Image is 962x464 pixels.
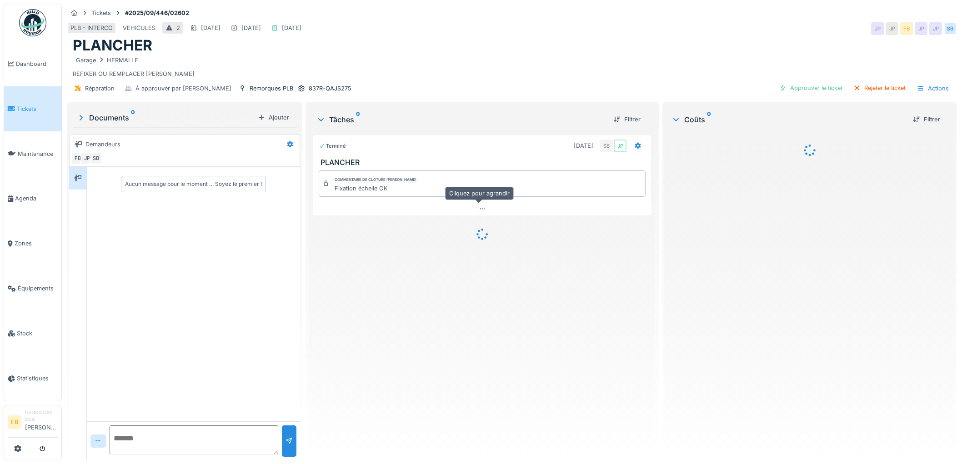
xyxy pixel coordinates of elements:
[135,84,231,93] div: À approuver par [PERSON_NAME]
[71,152,84,165] div: FB
[913,82,953,95] div: Actions
[15,239,58,248] span: Zones
[4,356,61,401] a: Statistiques
[574,141,593,150] div: [DATE]
[176,24,180,32] div: 2
[886,22,898,35] div: JP
[282,24,301,32] div: [DATE]
[335,184,416,193] div: Fixation échelle OK
[131,112,135,123] sup: 0
[90,152,102,165] div: SB
[91,9,111,17] div: Tickets
[4,221,61,266] a: Zones
[610,113,644,125] div: Filtrer
[600,140,613,152] div: SB
[76,112,254,123] div: Documents
[80,152,93,165] div: JP
[17,329,58,338] span: Stock
[241,24,261,32] div: [DATE]
[319,142,346,150] div: Terminé
[73,37,152,54] h1: PLANCHER
[944,22,957,35] div: SB
[16,60,58,68] span: Dashboard
[929,22,942,35] div: JP
[4,311,61,356] a: Stock
[25,409,58,423] div: Gestionnaire local
[309,84,351,93] div: 837R-QAJS275
[70,24,113,32] div: PLB - INTERCO
[15,194,58,203] span: Agenda
[4,176,61,221] a: Agenda
[201,24,220,32] div: [DATE]
[4,86,61,131] a: Tickets
[250,84,293,93] div: Remorques PLB
[900,22,913,35] div: FB
[17,105,58,113] span: Tickets
[18,150,58,158] span: Maintenance
[254,111,293,124] div: Ajouter
[316,114,606,125] div: Tâches
[19,9,46,36] img: Badge_color-CXgf-gQk.svg
[123,24,155,32] div: VEHICULES
[776,82,846,94] div: Approuver le ticket
[76,56,138,65] div: Garage HERMALLE
[17,374,58,383] span: Statistiques
[909,113,944,125] div: Filtrer
[8,415,21,429] li: FB
[321,158,648,167] h3: PLANCHER
[671,114,906,125] div: Coûts
[850,82,909,94] div: Rejeter le ticket
[73,55,951,78] div: REFIXER OU REMPLACER [PERSON_NAME]
[4,266,61,311] a: Équipements
[125,180,262,188] div: Aucun message pour le moment … Soyez le premier !
[18,284,58,293] span: Équipements
[4,131,61,176] a: Maintenance
[8,409,58,438] a: FB Gestionnaire local[PERSON_NAME]
[85,84,115,93] div: Réparation
[121,9,193,17] strong: #2025/09/446/02602
[445,187,514,200] div: Cliquez pour agrandir
[707,114,711,125] sup: 0
[614,140,626,152] div: JP
[915,22,927,35] div: JP
[335,177,416,183] div: Commentaire de clôture [PERSON_NAME]
[85,140,120,149] div: Demandeurs
[4,41,61,86] a: Dashboard
[871,22,884,35] div: JP
[356,114,360,125] sup: 0
[25,409,58,435] li: [PERSON_NAME]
